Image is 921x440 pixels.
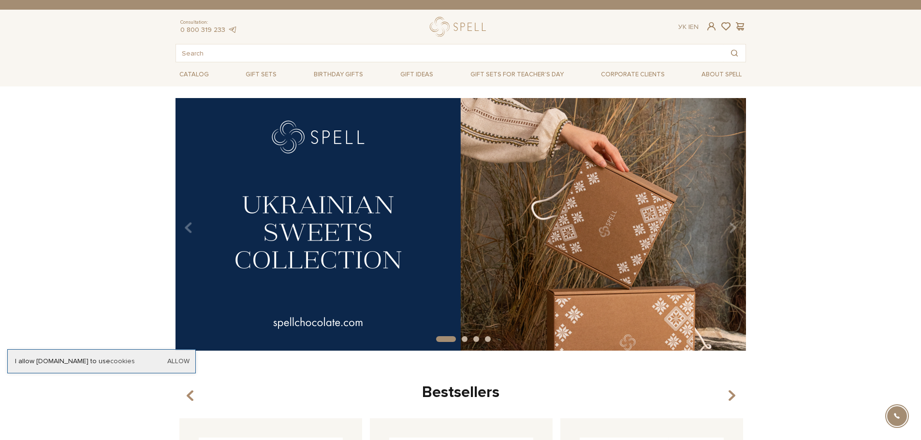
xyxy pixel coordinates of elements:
a: Birthday gifts [310,67,367,82]
button: Carousel Page 1 (Current Slide) [436,336,456,342]
button: Carousel Page 2 [462,336,468,342]
a: Gift sets [242,67,280,82]
a: Gift sets for Teacher's Day [467,66,568,83]
a: logo [430,17,490,37]
div: En [678,23,699,31]
div: Bestsellers [175,383,746,403]
a: About Spell [698,67,746,82]
button: Carousel Page 3 [473,336,479,342]
a: Catalog [175,67,213,82]
a: 0 800 319 233 [180,26,225,34]
span: Consultation: [180,19,237,26]
a: Gift ideas [396,67,437,82]
div: I allow [DOMAIN_NAME] to use [8,357,195,366]
a: cookies [110,357,135,365]
a: Corporate clients [597,66,669,83]
button: Carousel Page 4 [485,336,491,342]
a: telegram [228,26,237,34]
a: Allow [167,357,190,366]
input: Search [176,44,723,62]
a: Ук [678,23,687,31]
button: Search [723,44,746,62]
div: Carousel Pagination [175,335,746,344]
span: | [688,23,690,31]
